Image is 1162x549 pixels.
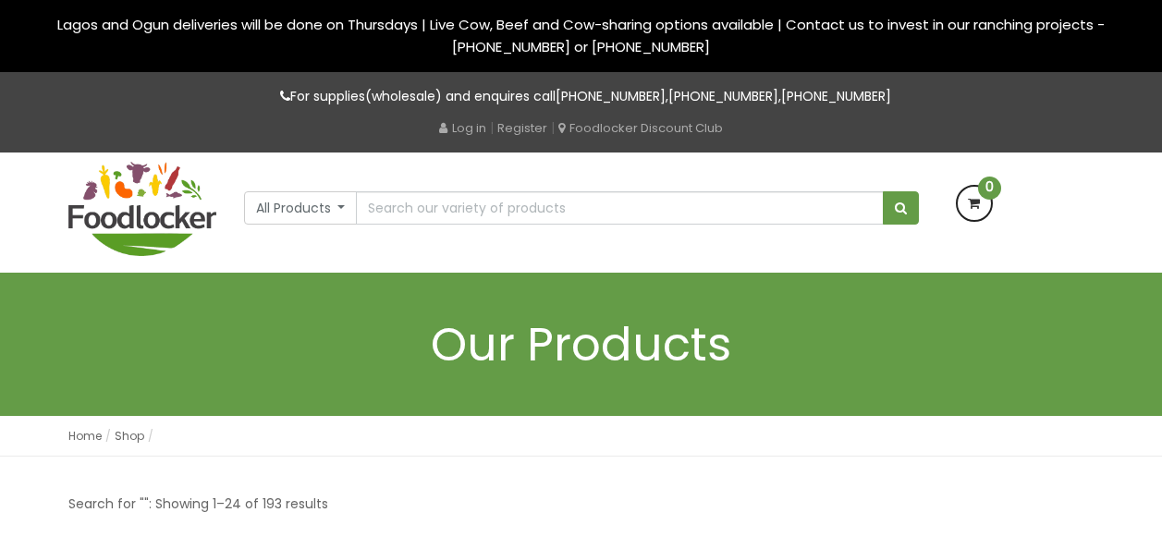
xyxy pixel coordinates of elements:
a: Shop [115,428,144,444]
p: For supplies(wholesale) and enquires call , , [68,86,1095,107]
a: [PHONE_NUMBER] [781,87,891,105]
span: | [551,118,555,137]
button: All Products [244,191,358,225]
h1: Our Products [68,319,1095,370]
a: [PHONE_NUMBER] [556,87,666,105]
a: Foodlocker Discount Club [558,119,723,137]
a: Register [497,119,547,137]
a: Home [68,428,102,444]
img: FoodLocker [68,162,216,256]
span: 0 [978,177,1001,200]
a: Log in [439,119,486,137]
p: Search for "": Showing 1–24 of 193 results [68,494,328,515]
iframe: chat widget [1047,433,1162,521]
a: [PHONE_NUMBER] [668,87,778,105]
span: | [490,118,494,137]
input: Search our variety of products [356,191,883,225]
span: Lagos and Ogun deliveries will be done on Thursdays | Live Cow, Beef and Cow-sharing options avai... [57,15,1105,56]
